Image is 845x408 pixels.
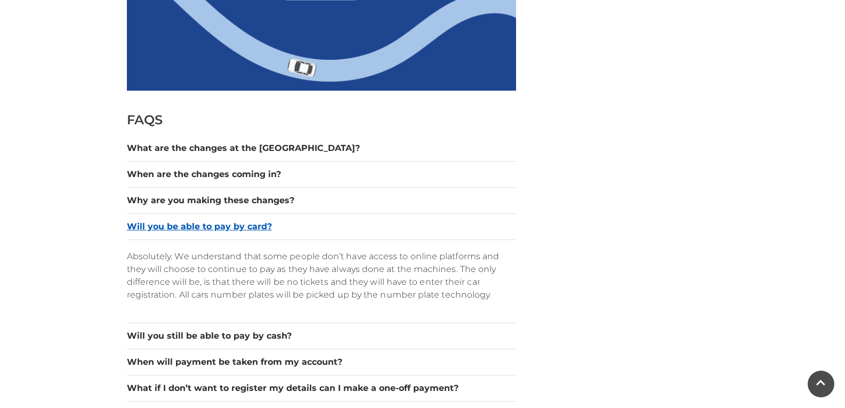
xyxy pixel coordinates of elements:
[127,250,516,301] p: Absolutely. We understand that some people don’t have access to online platforms and they will ch...
[127,356,516,369] button: When will payment be taken from my account?
[127,220,516,233] button: Will you be able to pay by card?
[127,142,516,155] button: What are the changes at the [GEOGRAPHIC_DATA]?
[127,194,516,207] button: Why are you making these changes?
[127,112,163,127] span: FAQS
[127,330,516,342] button: Will you still be able to pay by cash?
[127,382,516,395] button: What if I don’t want to register my details can I make a one-off payment?
[127,168,516,181] button: When are the changes coming in?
